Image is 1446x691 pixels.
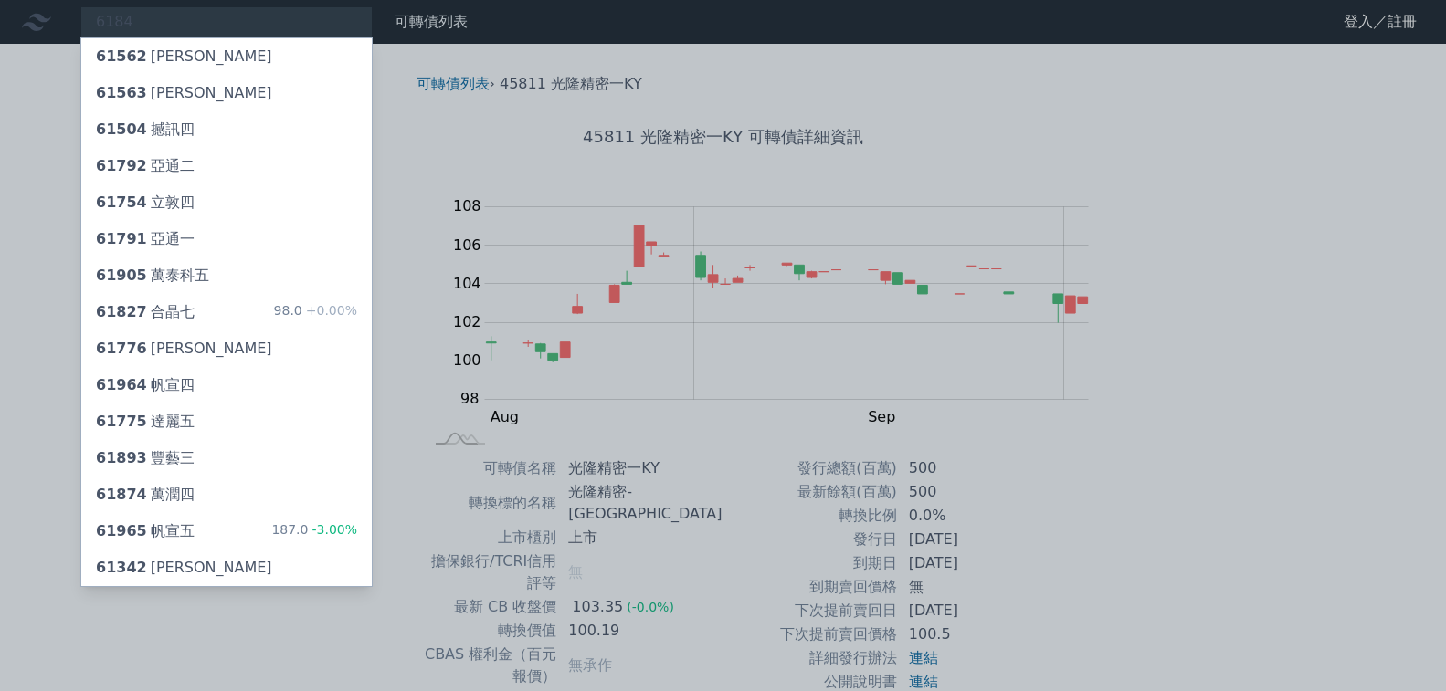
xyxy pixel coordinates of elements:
div: [PERSON_NAME] [96,82,272,104]
div: 亞通一 [96,228,195,250]
div: [PERSON_NAME] [96,338,272,360]
div: [PERSON_NAME] [96,557,272,579]
a: 61562[PERSON_NAME] [81,38,372,75]
div: 萬潤四 [96,484,195,506]
a: 61874萬潤四 [81,476,372,513]
span: 61905 [96,267,147,284]
span: 61342 [96,559,147,576]
span: 61965 [96,522,147,539]
a: 61964帆宣四 [81,367,372,403]
div: 撼訊四 [96,119,195,141]
div: 達麗五 [96,411,195,433]
a: 61893豐藝三 [81,440,372,476]
a: 61965帆宣五 187.0-3.00% [81,513,372,550]
div: 187.0 [271,520,357,542]
span: -3.00% [308,522,357,537]
span: +0.00% [302,303,357,318]
span: 61562 [96,47,147,65]
span: 61504 [96,120,147,138]
span: 61827 [96,303,147,320]
div: 帆宣四 [96,374,195,396]
span: 61964 [96,376,147,393]
span: 61776 [96,340,147,357]
a: 61776[PERSON_NAME] [81,330,372,367]
div: 立敦四 [96,192,195,214]
a: 61827合晶七 98.0+0.00% [81,294,372,330]
div: 豐藝三 [96,447,195,469]
span: 61893 [96,449,147,466]
a: 61342[PERSON_NAME] [81,550,372,586]
span: 61563 [96,84,147,101]
span: 61775 [96,413,147,430]
a: 61754立敦四 [81,184,372,221]
a: 61792亞通二 [81,148,372,184]
div: [PERSON_NAME] [96,46,272,68]
span: 61791 [96,230,147,247]
a: 61504撼訊四 [81,111,372,148]
div: 亞通二 [96,155,195,177]
div: 帆宣五 [96,520,195,542]
span: 61792 [96,157,147,174]
a: 61775達麗五 [81,403,372,440]
a: 61791亞通一 [81,221,372,257]
span: 61874 [96,486,147,503]
a: 61563[PERSON_NAME] [81,75,372,111]
div: 98.0 [274,301,357,323]
div: 合晶七 [96,301,195,323]
a: 61905萬泰科五 [81,257,372,294]
span: 61754 [96,194,147,211]
div: 萬泰科五 [96,265,209,287]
